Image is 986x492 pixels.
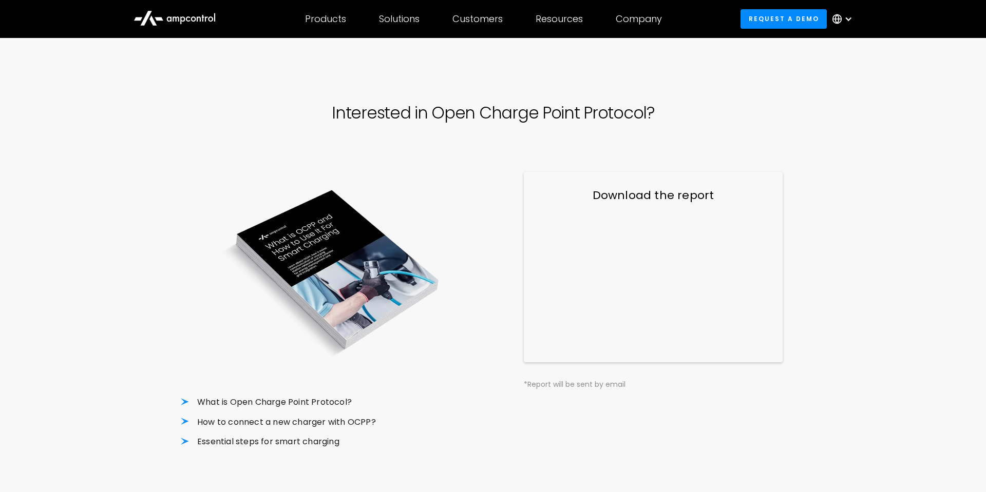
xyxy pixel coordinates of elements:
[181,417,485,428] li: How to connect a new charger with OCPP?
[616,13,662,25] div: Company
[452,13,503,25] div: Customers
[181,172,485,372] img: OCPP Report
[181,397,485,408] li: What is Open Charge Point Protocol?
[524,379,782,390] div: *Report will be sent by email
[379,13,420,25] div: Solutions
[181,436,485,447] li: Essential steps for smart charging
[544,188,762,204] h3: Download the report
[305,13,346,25] div: Products
[741,9,827,28] a: Request a demo
[536,13,583,25] div: Resources
[544,217,762,347] iframe: Form 0
[332,104,654,123] h1: Interested in Open Charge Point Protocol?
